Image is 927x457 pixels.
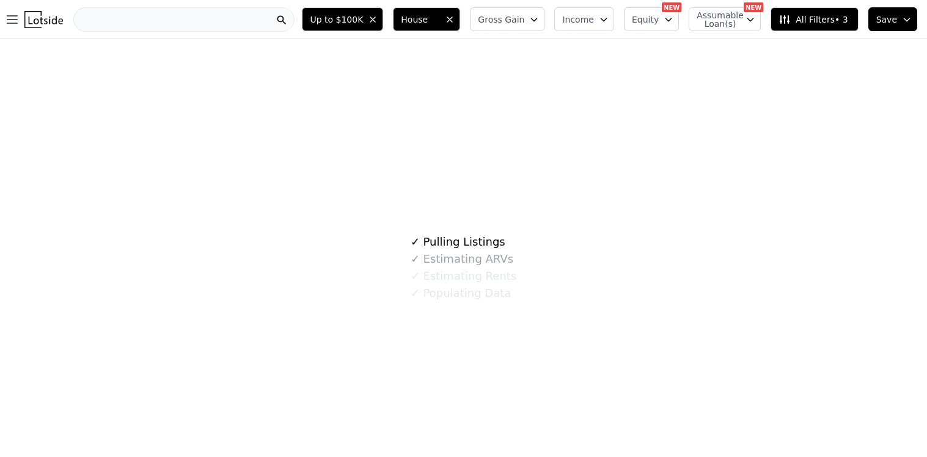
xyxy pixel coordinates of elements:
[779,13,848,26] span: All Filters • 3
[876,13,897,26] span: Save
[470,7,544,31] button: Gross Gain
[411,236,420,248] span: ✓
[411,285,511,302] div: Populating Data
[662,2,681,12] div: NEW
[411,250,513,268] div: Estimating ARVs
[689,7,761,31] button: Assumable Loan(s)
[310,13,363,26] span: Up to $100K
[24,11,63,28] img: Lotside
[411,268,516,285] div: Estimating Rents
[411,233,505,250] div: Pulling Listings
[554,7,614,31] button: Income
[302,7,383,31] button: Up to $100K
[744,2,763,12] div: NEW
[393,7,460,31] button: House
[624,7,679,31] button: Equity
[771,7,858,31] button: All Filters• 3
[478,13,524,26] span: Gross Gain
[697,11,736,28] span: Assumable Loan(s)
[411,270,420,282] span: ✓
[401,13,440,26] span: House
[411,287,420,299] span: ✓
[411,253,420,265] span: ✓
[868,7,917,31] button: Save
[562,13,594,26] span: Income
[632,13,659,26] span: Equity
